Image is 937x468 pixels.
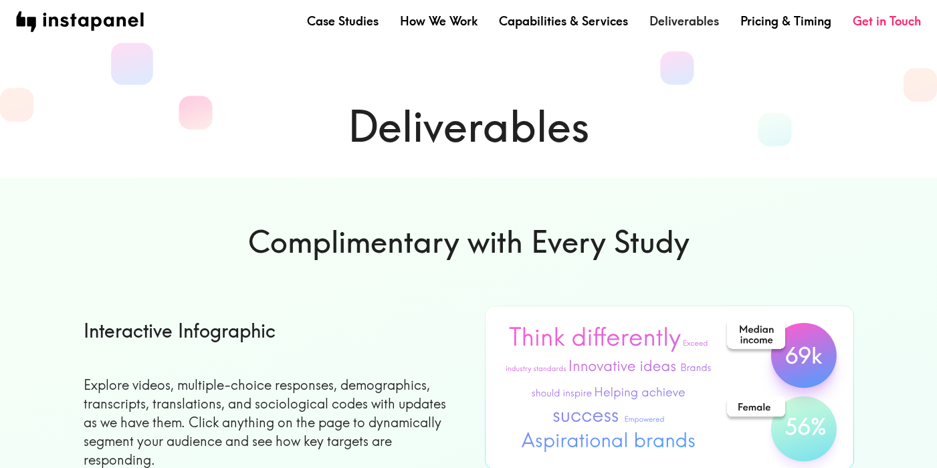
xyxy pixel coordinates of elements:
a: Get in Touch [853,13,921,29]
a: Pricing & Timing [740,13,831,29]
a: Capabilities & Services [499,13,628,29]
h1: Deliverables [84,96,854,156]
a: How We Work [400,13,478,29]
img: instapanel [16,11,144,32]
h6: Complimentary with Every Study [84,221,854,263]
h6: Interactive Infographic [84,318,453,344]
a: Case Studies [307,13,379,29]
a: Deliverables [649,13,719,29]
